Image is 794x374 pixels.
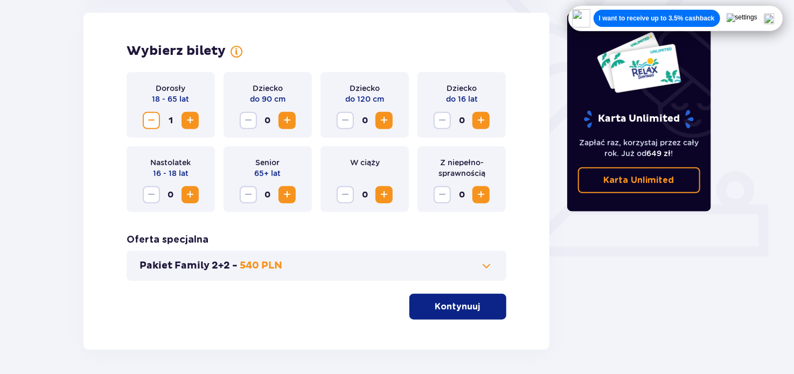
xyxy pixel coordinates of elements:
p: Senior [256,157,280,168]
button: Zmniejsz [337,186,354,203]
p: Dziecko [447,83,477,94]
span: 0 [453,186,470,203]
p: Karta Unlimited [583,110,695,129]
p: 65+ lat [255,168,281,179]
button: Zwiększ [182,112,199,129]
button: Zwiększ [278,112,296,129]
button: Zwiększ [375,186,393,203]
p: do 90 cm [250,94,285,104]
span: 0 [162,186,179,203]
h2: Wybierz bilety [127,43,226,59]
span: 0 [259,112,276,129]
span: 649 zł [647,149,671,158]
button: Zmniejsz [240,112,257,129]
p: W ciąży [350,157,380,168]
button: Zwiększ [472,186,490,203]
p: Zapłać raz, korzystaj przez cały rok. Już od ! [578,137,701,159]
p: Pakiet Family 2+2 - [140,259,238,272]
a: Karta Unlimited [578,167,701,193]
p: do 120 cm [345,94,384,104]
span: 0 [453,112,470,129]
button: Zwiększ [182,186,199,203]
span: 0 [356,186,373,203]
button: Zwiększ [278,186,296,203]
button: Zmniejsz [434,186,451,203]
p: 16 - 18 lat [153,168,189,179]
span: 1 [162,112,179,129]
p: do 16 lat [446,94,478,104]
span: 0 [356,112,373,129]
span: 0 [259,186,276,203]
p: Karta Unlimited [604,174,674,186]
p: Nastolatek [151,157,191,168]
button: Kontynuuj [409,294,506,320]
p: Dorosły [156,83,186,94]
button: Zwiększ [375,112,393,129]
p: Dziecko [350,83,380,94]
p: Z niepełno­sprawnością [426,157,497,179]
button: Zmniejsz [434,112,451,129]
p: Kontynuuj [435,301,480,313]
img: Dwie karty całoroczne do Suntago z napisem 'UNLIMITED RELAX', na białym tle z tropikalnymi liśćmi... [596,31,682,94]
button: Zwiększ [472,112,490,129]
h3: Oferta specjalna [127,234,208,246]
p: Dziecko [253,83,283,94]
button: Pakiet Family 2+2 -540 PLN [140,259,493,272]
p: 540 PLN [240,259,282,272]
button: Zmniejsz [143,112,160,129]
button: Zmniejsz [240,186,257,203]
button: Zmniejsz [337,112,354,129]
p: 18 - 65 lat [152,94,190,104]
button: Zmniejsz [143,186,160,203]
